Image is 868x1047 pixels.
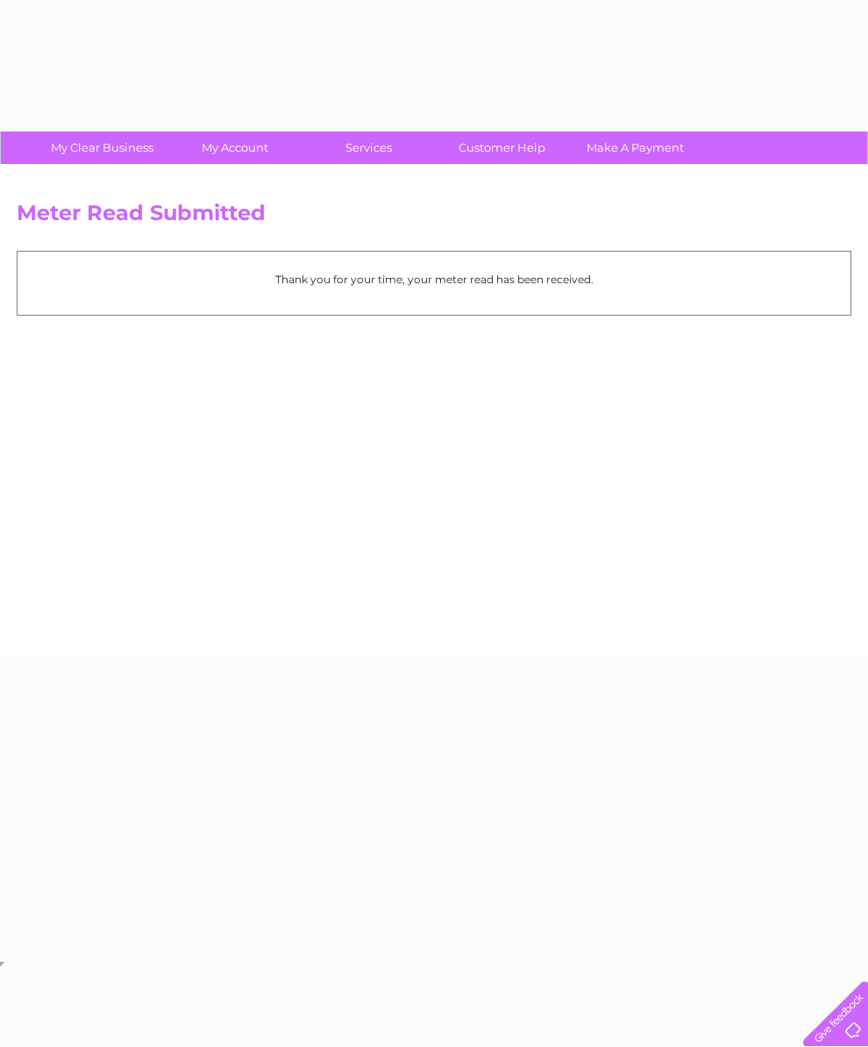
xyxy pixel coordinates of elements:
a: Services [296,132,441,164]
a: Make A Payment [563,132,708,164]
a: My Account [163,132,308,164]
p: Thank you for your time, your meter read has been received. [26,271,842,288]
h2: Meter Read Submitted [17,201,851,234]
a: My Clear Business [30,132,174,164]
a: Customer Help [430,132,574,164]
